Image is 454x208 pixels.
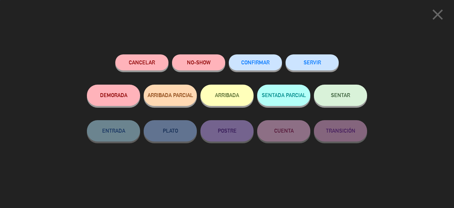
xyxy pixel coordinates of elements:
span: ARRIBADA PARCIAL [148,92,193,98]
button: SERVIR [286,54,339,70]
button: close [427,5,449,26]
span: SENTAR [331,92,350,98]
button: ENTRADA [87,120,140,142]
button: ARRIBADA PARCIAL [144,85,197,106]
button: SENTAR [314,85,367,106]
button: NO-SHOW [172,54,225,70]
button: Cancelar [115,54,168,70]
button: CONFIRMAR [229,54,282,70]
button: ARRIBADA [200,85,254,106]
button: POSTRE [200,120,254,142]
button: TRANSICIÓN [314,120,367,142]
button: DEMORADA [87,85,140,106]
button: SENTADA PARCIAL [257,85,310,106]
span: CONFIRMAR [241,59,270,65]
i: close [429,6,447,23]
button: CUENTA [257,120,310,142]
button: PLATO [144,120,197,142]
